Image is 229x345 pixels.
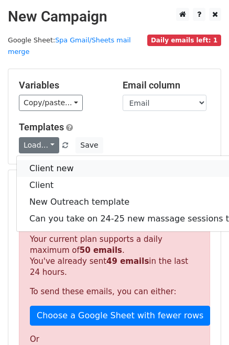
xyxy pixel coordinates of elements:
[19,80,107,91] h5: Variables
[106,257,149,266] strong: 49 emails
[30,334,199,345] p: Or
[123,80,211,91] h5: Email column
[75,137,103,153] button: Save
[19,121,64,132] a: Templates
[147,35,221,46] span: Daily emails left: 1
[147,36,221,44] a: Daily emails left: 1
[8,8,221,26] h2: New Campaign
[19,137,59,153] a: Load...
[177,295,229,345] iframe: Chat Widget
[19,95,83,111] a: Copy/paste...
[80,246,122,255] strong: 50 emails
[30,286,199,297] p: To send these emails, you can either:
[8,36,131,56] a: Spa Gmail/Sheets mail merge
[30,306,210,326] a: Choose a Google Sheet with fewer rows
[30,234,199,278] p: Your current plan supports a daily maximum of . You've already sent in the last 24 hours.
[8,36,131,56] small: Google Sheet:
